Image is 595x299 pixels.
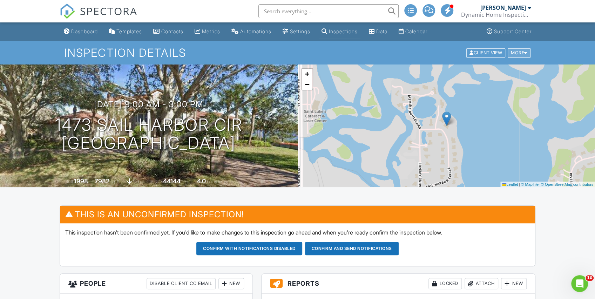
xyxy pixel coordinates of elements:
span: 10 [586,275,594,281]
a: Zoom out [302,79,312,90]
p: This inspection hasn't been confirmed yet. If you'd like to make changes to this inspection go ah... [65,229,530,236]
div: Dynamic Home Inspections [461,11,531,18]
h3: This is an Unconfirmed Inspection! [60,206,535,223]
img: Marker [442,111,451,126]
h1: 1473 Sail Harbor Cir [GEOGRAPHIC_DATA] [55,116,243,153]
div: [PERSON_NAME] [480,4,526,11]
div: Templates [116,28,142,34]
a: Calendar [396,25,430,38]
a: SPECTORA [60,9,137,24]
span: slab [133,179,141,184]
div: Locked [428,278,462,289]
h3: Reports [262,274,535,294]
a: Client View [466,50,507,55]
div: Attach [465,278,498,289]
div: New [218,278,244,289]
a: Leaflet [502,182,518,186]
div: New [501,278,527,289]
div: 7982 [95,177,109,185]
span: Built [65,179,73,184]
img: The Best Home Inspection Software - Spectora [60,4,75,19]
span: sq. ft. [110,179,120,184]
iframe: Intercom live chat [571,275,588,292]
span: | [519,182,520,186]
span: sq.ft. [182,179,190,184]
div: Support Center [494,28,531,34]
button: Confirm and send notifications [305,242,399,255]
div: 44144 [163,177,181,185]
div: Client View [466,48,505,57]
div: Disable Client CC Email [147,278,216,289]
div: Calendar [405,28,427,34]
a: Automations (Advanced) [229,25,274,38]
a: © OpenStreetMap contributors [541,182,593,186]
a: Settings [280,25,313,38]
a: Contacts [150,25,186,38]
div: Inspections [329,28,358,34]
span: + [305,69,309,78]
a: Support Center [484,25,534,38]
div: Automations [240,28,271,34]
a: Zoom in [302,69,312,79]
a: Metrics [192,25,223,38]
a: © MapTiler [521,182,540,186]
span: Lot Size [147,179,162,184]
span: bathrooms [207,179,227,184]
div: Data [376,28,387,34]
div: Metrics [202,28,220,34]
div: Settings [290,28,310,34]
h1: Inspection Details [64,47,531,59]
a: Templates [106,25,145,38]
div: Dashboard [71,28,98,34]
div: More [508,48,530,57]
a: Inspections [319,25,360,38]
div: Contacts [161,28,183,34]
input: Search everything... [258,4,399,18]
a: Dashboard [61,25,101,38]
h3: [DATE] 9:00 am - 3:00 pm [94,100,203,109]
button: Confirm with notifications disabled [196,242,302,255]
div: 1998 [74,177,88,185]
span: SPECTORA [80,4,137,18]
div: 4.0 [197,177,206,185]
h3: People [60,274,253,294]
a: Data [366,25,390,38]
span: − [305,80,309,89]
